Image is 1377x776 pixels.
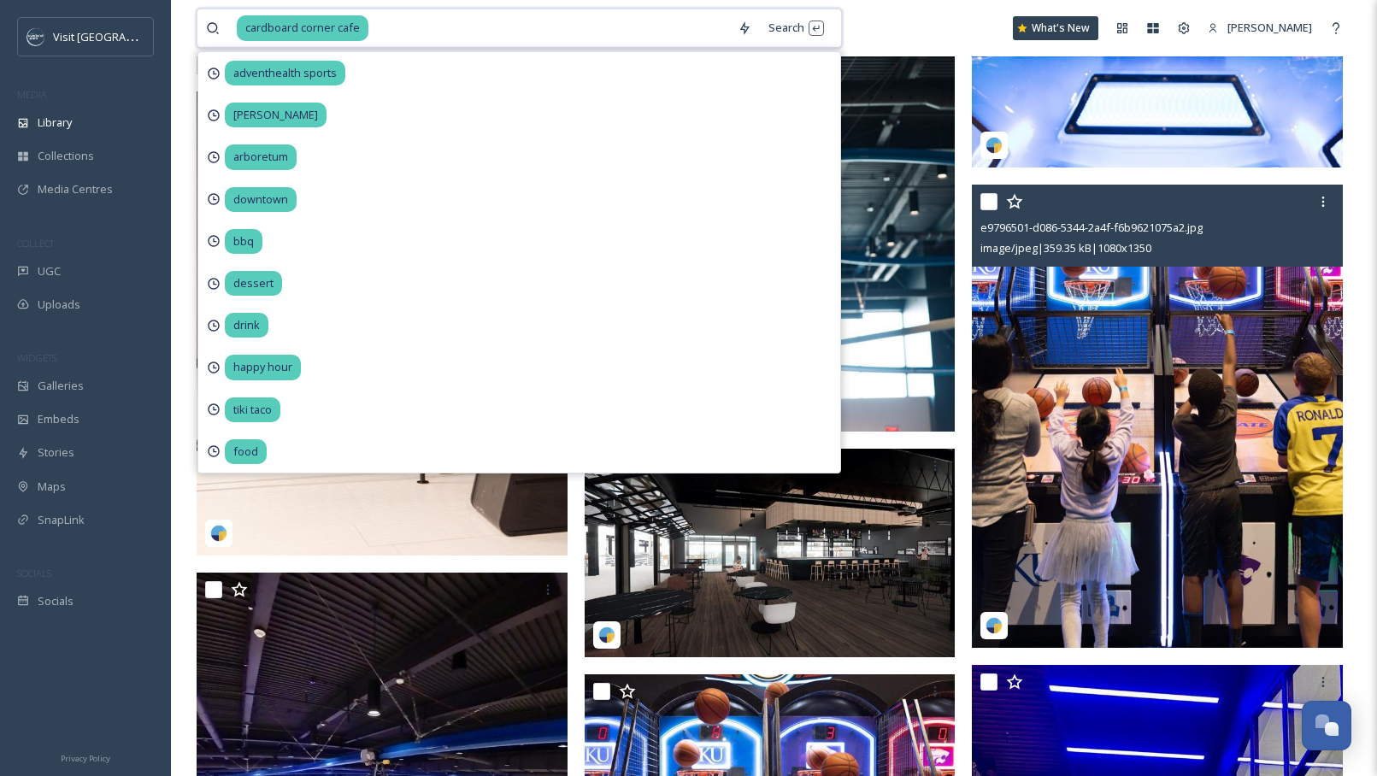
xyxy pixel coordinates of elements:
[38,411,79,427] span: Embeds
[38,263,61,279] span: UGC
[17,567,51,579] span: SOCIALS
[61,753,110,764] span: Privacy Policy
[17,351,56,364] span: WIDGETS
[61,747,110,767] a: Privacy Policy
[225,439,267,464] span: food
[972,185,1343,649] img: e9796501-d086-5344-2a4f-f6b9621075a2.jpg
[225,313,268,338] span: drink
[980,240,1151,256] span: image/jpeg | 359.35 kB | 1080 x 1350
[225,397,280,422] span: tiki taco
[225,61,345,85] span: adventhealth sports
[225,187,297,212] span: downtown
[38,115,72,131] span: Library
[760,11,833,44] div: Search
[225,355,301,379] span: happy hour
[1199,11,1321,44] a: [PERSON_NAME]
[210,525,227,542] img: snapsea-logo.png
[237,15,368,40] span: cardboard corner cafe
[225,271,282,296] span: dessert
[1013,16,1098,40] a: What's New
[1302,701,1351,750] button: Open Chat
[38,593,74,609] span: Socials
[38,148,94,164] span: Collections
[197,91,568,556] img: c084d986-34c1-550c-b87d-89298f45186a.jpg
[17,88,47,101] span: MEDIA
[27,28,44,45] img: c3es6xdrejuflcaqpovn.png
[225,229,262,254] span: bbq
[38,297,80,313] span: Uploads
[38,512,85,528] span: SnapLink
[53,28,185,44] span: Visit [GEOGRAPHIC_DATA]
[38,378,84,394] span: Galleries
[585,449,956,657] img: 7b050231-e530-e626-deb9-1be33ffa1347.jpg
[225,103,327,127] span: [PERSON_NAME]
[38,479,66,495] span: Maps
[1227,20,1312,35] span: [PERSON_NAME]
[980,220,1203,235] span: e9796501-d086-5344-2a4f-f6b9621075a2.jpg
[986,137,1003,154] img: snapsea-logo.png
[38,444,74,461] span: Stories
[17,237,54,250] span: COLLECT
[225,144,297,169] span: arboretum
[986,617,1003,634] img: snapsea-logo.png
[598,626,615,644] img: snapsea-logo.png
[38,181,113,197] span: Media Centres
